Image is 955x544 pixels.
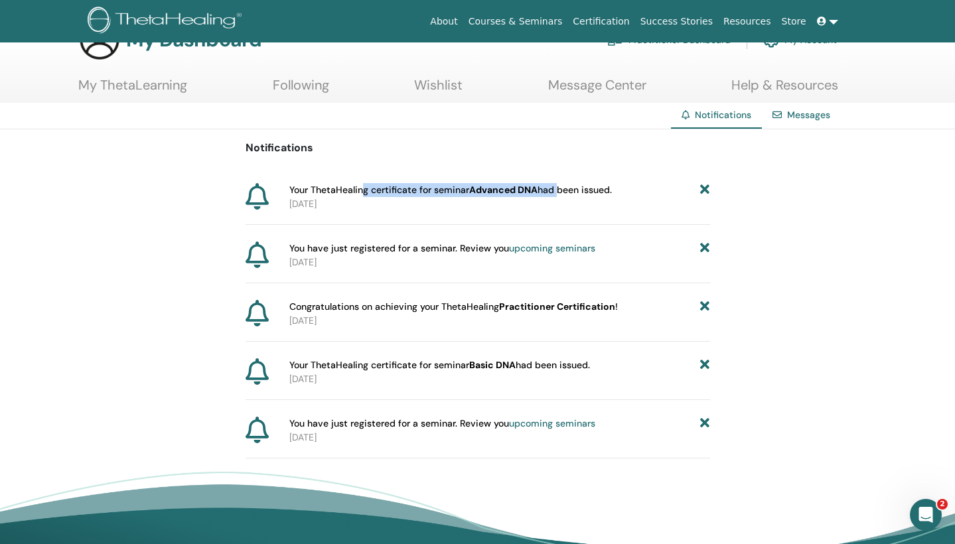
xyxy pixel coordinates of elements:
[635,9,718,34] a: Success Stories
[463,9,568,34] a: Courses & Seminars
[289,183,612,197] span: Your ThetaHealing certificate for seminar had been issued.
[937,499,948,510] span: 2
[787,109,830,121] a: Messages
[509,417,595,429] a: upcoming seminars
[718,9,776,34] a: Resources
[246,140,710,156] p: Notifications
[548,77,646,103] a: Message Center
[414,77,463,103] a: Wishlist
[776,9,812,34] a: Store
[273,77,329,103] a: Following
[289,417,595,431] span: You have just registered for a seminar. Review you
[567,9,634,34] a: Certification
[469,184,538,196] b: Advanced DNA
[289,314,710,328] p: [DATE]
[289,255,710,269] p: [DATE]
[509,242,595,254] a: upcoming seminars
[469,359,516,371] b: Basic DNA
[289,372,710,386] p: [DATE]
[289,241,595,255] span: You have just registered for a seminar. Review you
[425,9,463,34] a: About
[88,7,246,36] img: logo.png
[289,358,590,372] span: Your ThetaHealing certificate for seminar had been issued.
[499,301,615,312] b: Practitioner Certification
[731,77,838,103] a: Help & Resources
[910,499,942,531] iframe: Intercom live chat
[78,77,187,103] a: My ThetaLearning
[289,300,618,314] span: Congratulations on achieving your ThetaHealing !
[289,431,710,444] p: [DATE]
[289,197,710,211] p: [DATE]
[126,28,261,52] h3: My Dashboard
[695,109,751,121] span: Notifications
